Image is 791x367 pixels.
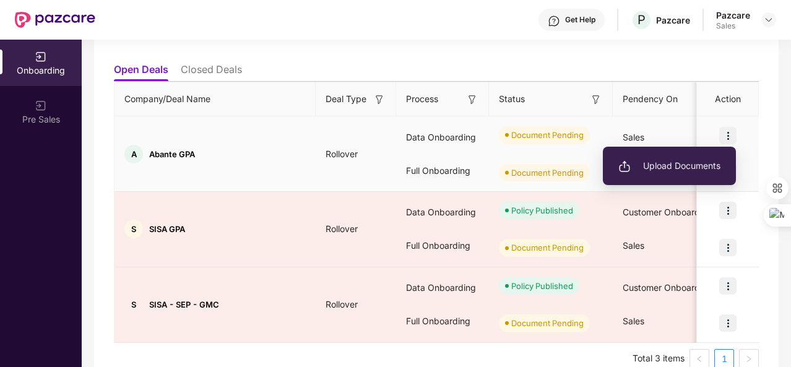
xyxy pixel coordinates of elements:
[499,92,525,106] span: Status
[623,92,678,106] span: Pendency On
[590,93,602,106] img: svg+xml;base64,PHN2ZyB3aWR0aD0iMTYiIGhlaWdodD0iMTYiIHZpZXdCb3g9IjAgMCAxNiAxNiIgZmlsbD0ibm9uZSIgeG...
[697,82,759,116] th: Action
[124,220,143,238] div: S
[511,166,584,179] div: Document Pending
[35,100,47,112] img: svg+xml;base64,PHN2ZyB3aWR0aD0iMjAiIGhlaWdodD0iMjAiIHZpZXdCb3g9IjAgMCAyMCAyMCIgZmlsbD0ibm9uZSIgeG...
[396,196,489,229] div: Data Onboarding
[396,154,489,188] div: Full Onboarding
[623,132,644,142] span: Sales
[396,271,489,304] div: Data Onboarding
[638,12,646,27] span: P
[511,204,573,217] div: Policy Published
[396,304,489,338] div: Full Onboarding
[149,224,185,234] span: SISA GPA
[114,63,168,81] li: Open Deals
[618,159,720,173] span: Upload Documents
[745,355,753,363] span: right
[316,223,368,234] span: Rollover
[618,160,631,173] img: svg+xml;base64,PHN2ZyB3aWR0aD0iMjAiIGhlaWdodD0iMjAiIHZpZXdCb3g9IjAgMCAyMCAyMCIgZmlsbD0ibm9uZSIgeG...
[373,93,386,106] img: svg+xml;base64,PHN2ZyB3aWR0aD0iMTYiIGhlaWdodD0iMTYiIHZpZXdCb3g9IjAgMCAxNiAxNiIgZmlsbD0ibm9uZSIgeG...
[35,51,47,63] img: svg+xml;base64,PHN2ZyB3aWR0aD0iMjAiIGhlaWdodD0iMjAiIHZpZXdCb3g9IjAgMCAyMCAyMCIgZmlsbD0ibm9uZSIgeG...
[565,15,595,25] div: Get Help
[124,295,143,314] div: S
[511,317,584,329] div: Document Pending
[124,145,143,163] div: A
[316,149,368,159] span: Rollover
[396,229,489,262] div: Full Onboarding
[623,282,712,293] span: Customer Onboarding
[406,92,438,106] span: Process
[511,241,584,254] div: Document Pending
[716,9,750,21] div: Pazcare
[716,21,750,31] div: Sales
[511,129,584,141] div: Document Pending
[181,63,242,81] li: Closed Deals
[719,239,737,256] img: icon
[15,12,95,28] img: New Pazcare Logo
[149,300,219,309] span: SISA - SEP - GMC
[696,355,703,363] span: left
[656,14,690,26] div: Pazcare
[149,149,195,159] span: Abante GPA
[466,93,478,106] img: svg+xml;base64,PHN2ZyB3aWR0aD0iMTYiIGhlaWdodD0iMTYiIHZpZXdCb3g9IjAgMCAxNiAxNiIgZmlsbD0ibm9uZSIgeG...
[115,82,316,116] th: Company/Deal Name
[316,299,368,309] span: Rollover
[511,280,573,292] div: Policy Published
[396,121,489,154] div: Data Onboarding
[623,240,644,251] span: Sales
[719,277,737,295] img: icon
[719,202,737,219] img: icon
[326,92,366,106] span: Deal Type
[548,15,560,27] img: svg+xml;base64,PHN2ZyBpZD0iSGVscC0zMngzMiIgeG1sbnM9Imh0dHA6Ly93d3cudzMub3JnLzIwMDAvc3ZnIiB3aWR0aD...
[764,15,774,25] img: svg+xml;base64,PHN2ZyBpZD0iRHJvcGRvd24tMzJ4MzIiIHhtbG5zPSJodHRwOi8vd3d3LnczLm9yZy8yMDAwL3N2ZyIgd2...
[623,316,644,326] span: Sales
[719,127,737,144] img: icon
[719,314,737,332] img: icon
[623,207,712,217] span: Customer Onboarding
